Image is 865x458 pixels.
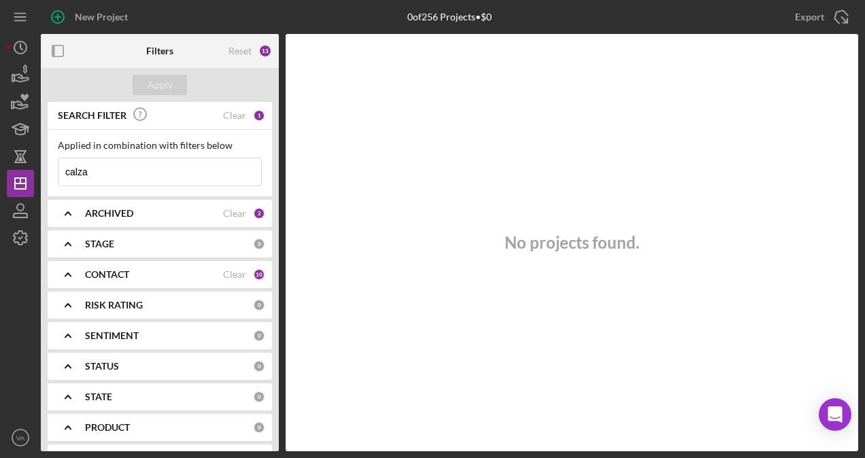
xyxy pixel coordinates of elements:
button: Apply [133,75,187,95]
b: RISK RATING [85,300,143,311]
div: Apply [148,75,173,95]
div: 0 of 256 Projects • $0 [407,12,492,22]
b: SENTIMENT [85,330,139,341]
text: VA [16,434,25,442]
div: 1 [253,109,265,122]
div: Applied in combination with filters below [58,140,262,151]
div: 0 [253,391,265,403]
div: Clear [223,110,246,121]
div: 0 [253,330,265,342]
b: SEARCH FILTER [58,110,126,121]
b: STAGE [85,239,114,249]
div: Clear [223,269,246,280]
div: Clear [223,208,246,219]
div: 0 [253,238,265,250]
b: Filters [146,46,173,56]
div: Export [795,3,824,31]
button: New Project [41,3,141,31]
div: New Project [75,3,128,31]
div: 13 [258,44,272,58]
div: Reset [228,46,252,56]
b: CONTACT [85,269,129,280]
div: 0 [253,360,265,372]
div: 10 [253,268,265,281]
div: Open Intercom Messenger [819,398,851,431]
h3: No projects found. [505,233,639,252]
b: STATE [85,391,112,402]
button: Export [781,3,858,31]
button: VA [7,424,34,451]
b: PRODUCT [85,422,130,433]
b: STATUS [85,361,119,372]
div: 0 [253,299,265,311]
div: 2 [253,207,265,219]
div: 0 [253,421,265,434]
b: ARCHIVED [85,208,133,219]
